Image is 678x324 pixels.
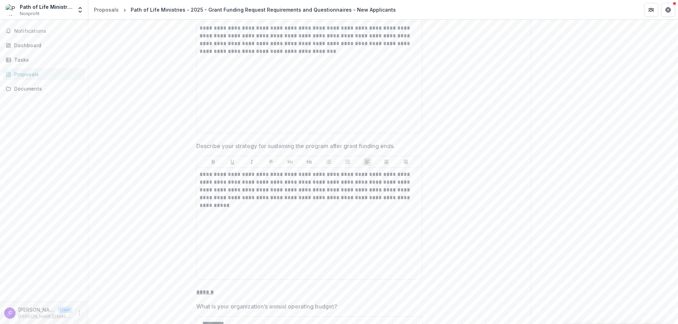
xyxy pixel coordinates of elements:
[20,11,40,17] span: Nonprofit
[14,71,79,78] div: Proposals
[18,306,55,313] p: [PERSON_NAME]
[402,158,410,166] button: Align Right
[305,158,314,166] button: Heading 2
[20,3,72,11] div: Path of Life Ministries
[363,158,371,166] button: Align Left
[91,5,121,15] a: Proposals
[6,4,17,16] img: Path of Life Ministries
[18,313,72,320] p: [PERSON_NAME][EMAIL_ADDRESS][DOMAIN_NAME]
[209,158,218,166] button: Bold
[267,158,275,166] button: Strike
[344,158,352,166] button: Ordered List
[14,85,79,92] div: Documents
[131,6,396,13] div: Path of Life Ministries - 2025 - Grant Funding Request Requirements and Questionnaires - New Appl...
[14,42,79,49] div: Dashboard
[94,6,119,13] div: Proposals
[248,158,256,166] button: Italicize
[14,56,79,63] div: Tasks
[91,5,399,15] nav: breadcrumb
[3,68,85,80] a: Proposals
[75,309,84,317] button: More
[3,83,85,94] a: Documents
[75,3,85,17] button: Open entity switcher
[3,39,85,51] a: Dashboard
[228,158,237,166] button: Underline
[661,3,675,17] button: Get Help
[3,54,85,66] a: Tasks
[14,28,82,34] span: Notifications
[196,302,337,311] p: What is your organization’s annual operating budget?
[325,158,333,166] button: Bullet List
[196,142,395,150] p: Describe your strategy for sustaining the program after grant funding ends.
[382,158,391,166] button: Align Center
[8,311,12,315] div: Chris
[58,307,72,313] p: User
[644,3,658,17] button: Partners
[3,25,85,37] button: Notifications
[286,158,295,166] button: Heading 1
